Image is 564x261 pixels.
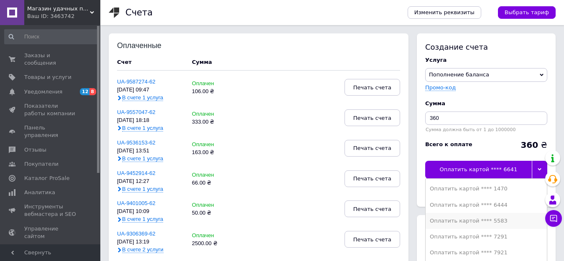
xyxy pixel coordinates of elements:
[192,241,237,247] div: 2500.00 ₴
[122,155,163,162] span: В счете 1 услуга
[122,186,163,193] span: В счете 1 услуга
[27,13,100,20] div: Ваш ID: 3463742
[545,210,562,227] button: Чат с покупателем
[414,9,475,16] span: Изменить реквизиты
[24,189,55,196] span: Аналитика
[192,111,237,117] div: Оплачен
[192,202,237,208] div: Оплачен
[498,6,556,19] a: Выбрать тариф
[505,9,549,16] span: Выбрать тариф
[24,102,77,117] span: Показатели работы компании
[24,225,77,240] span: Управление сайтом
[89,88,96,95] span: 8
[521,141,547,149] div: ₴
[345,79,400,96] button: Печать счета
[192,89,237,95] div: 106.00 ₴
[122,216,163,223] span: В счете 1 услуга
[353,115,391,121] span: Печать счета
[117,148,184,154] div: [DATE] 13:51
[425,111,547,125] input: Введите сумму
[80,88,89,95] span: 12
[117,200,156,206] a: UA-9401005-62
[24,160,59,168] span: Покупатели
[117,231,156,237] a: UA-9306369-62
[122,246,163,253] span: В счете 2 услуги
[192,81,237,87] div: Оплачен
[192,210,237,216] div: 50.00 ₴
[117,79,156,85] a: UA-9587274-62
[430,185,543,193] div: Оплатить картой **** 1470
[24,52,77,67] span: Заказы и сообщения
[117,178,184,185] div: [DATE] 12:27
[192,119,237,125] div: 333.00 ₴
[122,94,163,101] span: В счете 1 услуга
[192,233,237,239] div: Оплачен
[192,172,237,178] div: Оплачен
[345,140,400,157] button: Печать счета
[345,231,400,248] button: Печать счета
[4,29,99,44] input: Поиск
[24,88,62,96] span: Уведомления
[117,42,172,50] div: Оплаченные
[117,208,184,215] div: [DATE] 10:09
[425,42,547,52] div: Создание счета
[122,125,163,132] span: В счете 1 услуга
[192,150,237,156] div: 163.00 ₴
[353,175,391,182] span: Печать счета
[117,87,184,93] div: [DATE] 09:47
[192,180,237,186] div: 66.00 ₴
[24,124,77,139] span: Панель управления
[192,142,237,148] div: Оплачен
[430,233,543,241] div: Оплатить картой **** 7291
[425,161,532,178] div: Оплатить картой **** 6641
[192,58,212,66] div: Сумма
[345,170,400,187] button: Печать счета
[24,175,69,182] span: Каталог ProSale
[408,6,481,19] a: Изменить реквизиты
[425,100,547,107] div: Сумма
[117,109,156,115] a: UA-9557047-62
[117,239,184,245] div: [DATE] 13:19
[117,170,156,176] a: UA-9452914-62
[24,203,77,218] span: Инструменты вебмастера и SEO
[345,200,400,217] button: Печать счета
[430,217,543,225] div: Оплатить картой **** 5583
[27,5,90,13] span: Магазин удачных покупок "GoShop"
[353,236,391,243] span: Печать счета
[425,84,456,91] label: Промо-код
[353,84,391,91] span: Печать счета
[430,201,543,209] div: Оплатить картой **** 6444
[425,141,472,148] div: Всего к оплате
[117,117,184,124] div: [DATE] 18:18
[429,71,489,78] span: Пополнение баланса
[353,206,391,212] span: Печать счета
[425,56,547,64] div: Услуга
[125,8,153,18] h1: Счета
[24,73,71,81] span: Товары и услуги
[24,146,46,154] span: Отзывы
[353,145,391,151] span: Печать счета
[117,139,156,146] a: UA-9536153-62
[425,127,547,132] div: Сумма должна быть от 1 до 1000000
[117,58,184,66] div: Счет
[345,109,400,126] button: Печать счета
[430,249,543,256] div: Оплатить картой **** 7921
[521,140,538,150] b: 360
